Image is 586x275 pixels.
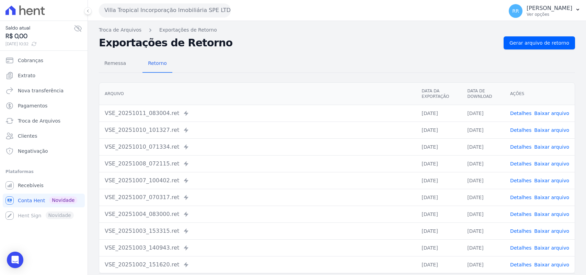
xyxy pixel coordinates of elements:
[509,39,569,46] span: Gerar arquivo de retorno
[416,206,462,222] td: [DATE]
[18,133,37,139] span: Clientes
[416,155,462,172] td: [DATE]
[510,228,531,234] a: Detalhes
[144,56,171,70] span: Retorno
[105,143,411,151] div: VSE_20251010_071334.ret
[462,138,505,155] td: [DATE]
[5,168,82,176] div: Plataformas
[99,3,231,17] button: Villa Tropical Incorporação Imobiliária SPE LTDA
[49,196,77,204] span: Novidade
[18,182,44,189] span: Recebíveis
[18,72,35,79] span: Extrato
[534,211,569,217] a: Baixar arquivo
[510,144,531,150] a: Detalhes
[105,109,411,117] div: VSE_20251011_083004.ret
[3,84,85,98] a: Nova transferência
[416,172,462,189] td: [DATE]
[5,41,74,47] span: [DATE] 10:32
[3,144,85,158] a: Negativação
[462,189,505,206] td: [DATE]
[510,127,531,133] a: Detalhes
[462,239,505,256] td: [DATE]
[534,111,569,116] a: Baixar arquivo
[99,38,498,48] h2: Exportações de Retorno
[527,5,572,12] p: [PERSON_NAME]
[99,26,141,34] a: Troca de Arquivos
[5,32,74,41] span: R$ 0,00
[510,178,531,183] a: Detalhes
[534,245,569,251] a: Baixar arquivo
[105,176,411,185] div: VSE_20251007_100402.ret
[510,211,531,217] a: Detalhes
[416,105,462,122] td: [DATE]
[510,161,531,167] a: Detalhes
[18,57,43,64] span: Cobranças
[5,24,74,32] span: Saldo atual
[105,126,411,134] div: VSE_20251010_101327.ret
[3,54,85,67] a: Cobranças
[3,194,85,207] a: Conta Hent Novidade
[159,26,217,34] a: Exportações de Retorno
[534,161,569,167] a: Baixar arquivo
[105,227,411,235] div: VSE_20251003_153315.ret
[100,56,130,70] span: Remessa
[527,12,572,17] p: Ver opções
[99,26,575,34] nav: Breadcrumb
[3,69,85,82] a: Extrato
[534,144,569,150] a: Baixar arquivo
[462,222,505,239] td: [DATE]
[416,239,462,256] td: [DATE]
[462,83,505,105] th: Data de Download
[512,9,519,13] span: RR
[510,111,531,116] a: Detalhes
[105,160,411,168] div: VSE_20251008_072115.ret
[99,55,131,73] a: Remessa
[3,114,85,128] a: Troca de Arquivos
[416,83,462,105] th: Data da Exportação
[416,189,462,206] td: [DATE]
[105,210,411,218] div: VSE_20251004_083000.ret
[105,244,411,252] div: VSE_20251003_140943.ret
[18,197,45,204] span: Conta Hent
[510,262,531,267] a: Detalhes
[462,206,505,222] td: [DATE]
[510,245,531,251] a: Detalhes
[534,228,569,234] a: Baixar arquivo
[534,178,569,183] a: Baixar arquivo
[510,195,531,200] a: Detalhes
[505,83,575,105] th: Ações
[416,222,462,239] td: [DATE]
[18,117,60,124] span: Troca de Arquivos
[142,55,172,73] a: Retorno
[534,195,569,200] a: Baixar arquivo
[462,122,505,138] td: [DATE]
[105,193,411,202] div: VSE_20251007_070317.ret
[416,138,462,155] td: [DATE]
[462,256,505,273] td: [DATE]
[462,105,505,122] td: [DATE]
[18,87,64,94] span: Nova transferência
[416,122,462,138] td: [DATE]
[3,99,85,113] a: Pagamentos
[534,262,569,267] a: Baixar arquivo
[504,36,575,49] a: Gerar arquivo de retorno
[5,54,82,222] nav: Sidebar
[99,83,416,105] th: Arquivo
[462,155,505,172] td: [DATE]
[3,129,85,143] a: Clientes
[503,1,586,21] button: RR [PERSON_NAME] Ver opções
[18,102,47,109] span: Pagamentos
[416,256,462,273] td: [DATE]
[105,261,411,269] div: VSE_20251002_151620.ret
[7,252,23,268] div: Open Intercom Messenger
[534,127,569,133] a: Baixar arquivo
[462,172,505,189] td: [DATE]
[3,179,85,192] a: Recebíveis
[18,148,48,154] span: Negativação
